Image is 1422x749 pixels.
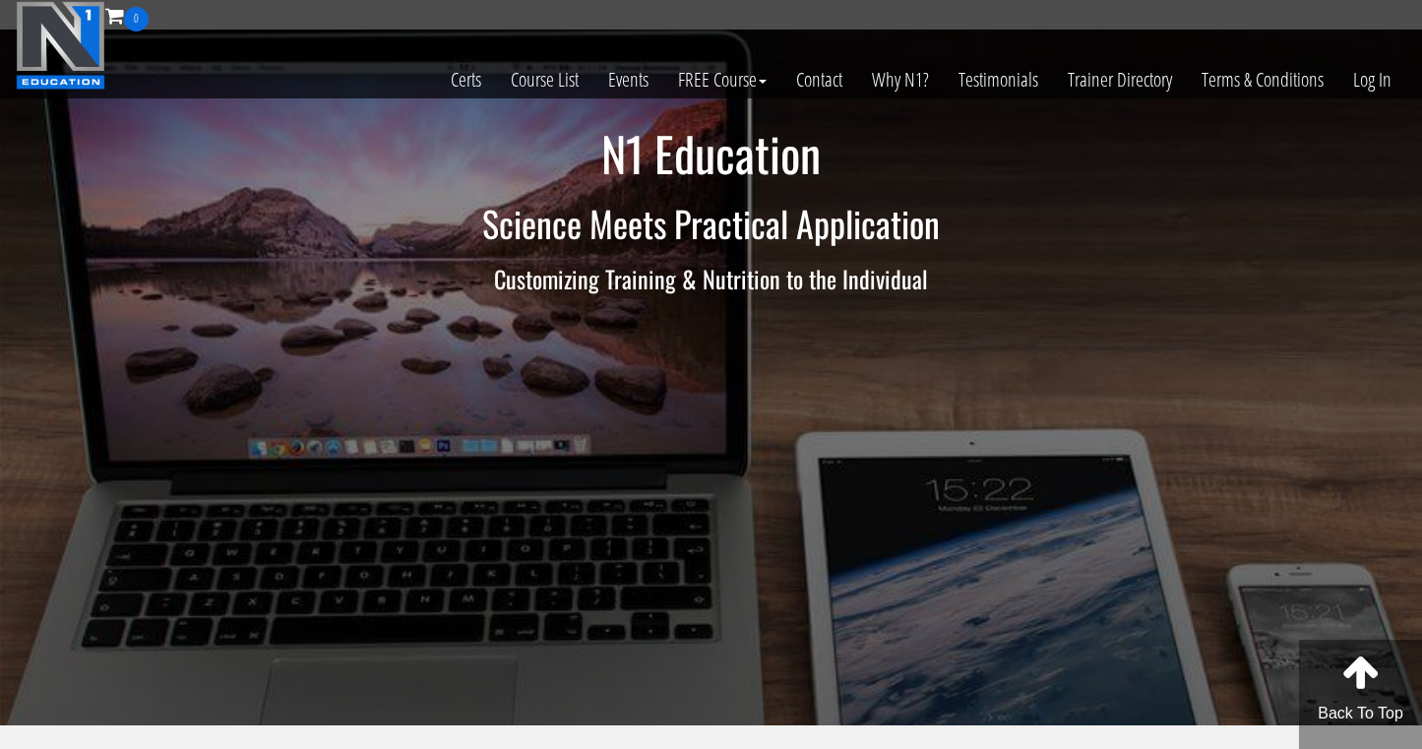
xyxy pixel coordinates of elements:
[124,7,149,31] span: 0
[16,1,105,90] img: n1-education
[1187,31,1338,128] a: Terms & Conditions
[496,31,593,128] a: Course List
[1338,31,1406,128] a: Log In
[105,2,149,29] a: 0
[593,31,663,128] a: Events
[1053,31,1187,128] a: Trainer Directory
[663,31,781,128] a: FREE Course
[136,204,1287,243] h2: Science Meets Practical Application
[781,31,857,128] a: Contact
[436,31,496,128] a: Certs
[136,128,1287,180] h1: N1 Education
[857,31,944,128] a: Why N1?
[944,31,1053,128] a: Testimonials
[136,266,1287,291] h3: Customizing Training & Nutrition to the Individual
